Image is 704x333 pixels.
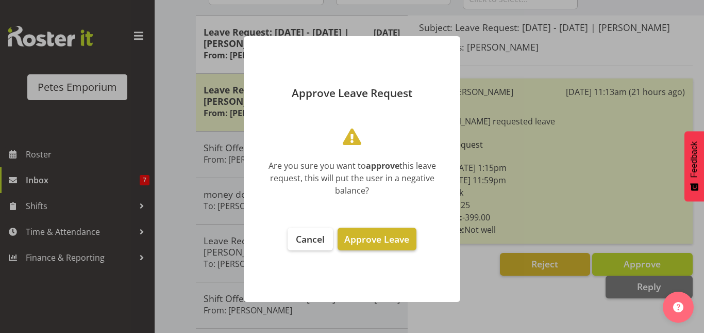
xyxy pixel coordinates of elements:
button: Approve Leave [338,228,416,250]
p: Approve Leave Request [254,88,450,99]
span: Feedback [690,141,699,178]
img: help-xxl-2.png [673,302,683,312]
span: Approve Leave [344,233,409,245]
button: Cancel [288,228,333,250]
b: approve [366,160,399,171]
div: Are you sure you want to this leave request, this will put the user in a negative balance? [259,160,445,197]
span: Cancel [296,233,325,245]
button: Feedback - Show survey [684,131,704,201]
